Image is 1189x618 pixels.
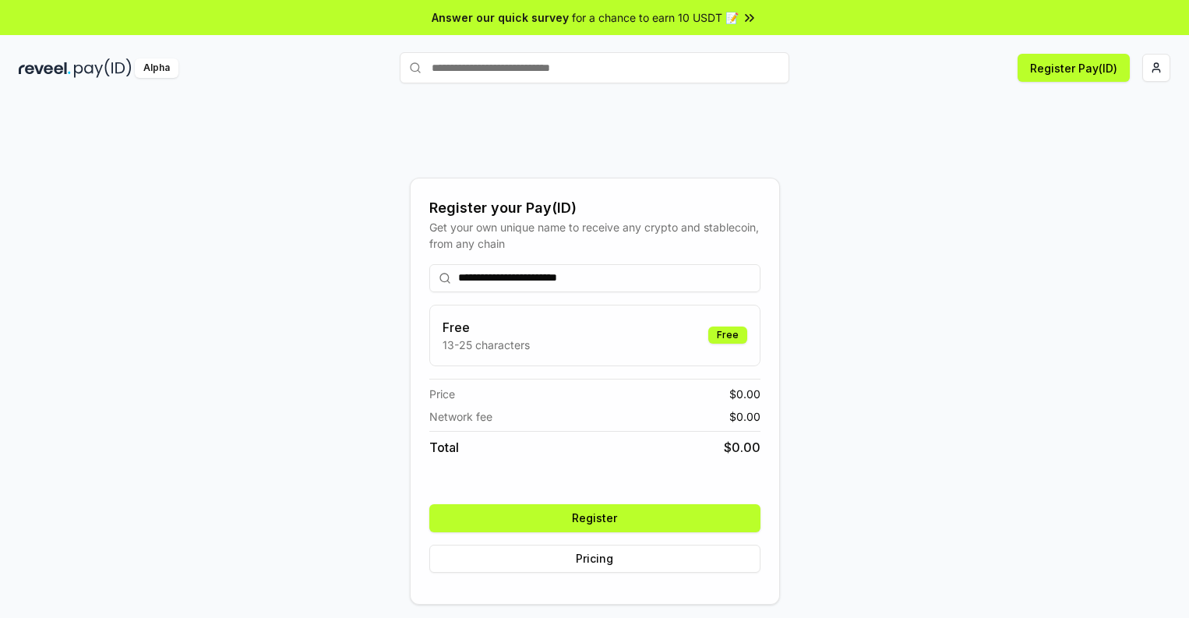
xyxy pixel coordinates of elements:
[429,504,760,532] button: Register
[429,386,455,402] span: Price
[135,58,178,78] div: Alpha
[429,408,492,425] span: Network fee
[572,9,739,26] span: for a chance to earn 10 USDT 📝
[19,58,71,78] img: reveel_dark
[443,337,530,353] p: 13-25 characters
[724,438,760,457] span: $ 0.00
[429,545,760,573] button: Pricing
[429,197,760,219] div: Register your Pay(ID)
[74,58,132,78] img: pay_id
[729,408,760,425] span: $ 0.00
[429,219,760,252] div: Get your own unique name to receive any crypto and stablecoin, from any chain
[443,318,530,337] h3: Free
[729,386,760,402] span: $ 0.00
[429,438,459,457] span: Total
[1018,54,1130,82] button: Register Pay(ID)
[432,9,569,26] span: Answer our quick survey
[708,327,747,344] div: Free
